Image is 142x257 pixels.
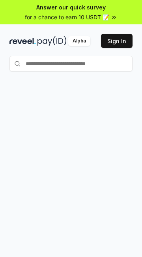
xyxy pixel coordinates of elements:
span: for a chance to earn 10 USDT 📝 [25,13,109,21]
button: Sign In [101,34,133,48]
img: reveel_dark [9,36,36,46]
span: Answer our quick survey [36,3,106,11]
img: pay_id [37,36,67,46]
div: Alpha [68,36,90,46]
